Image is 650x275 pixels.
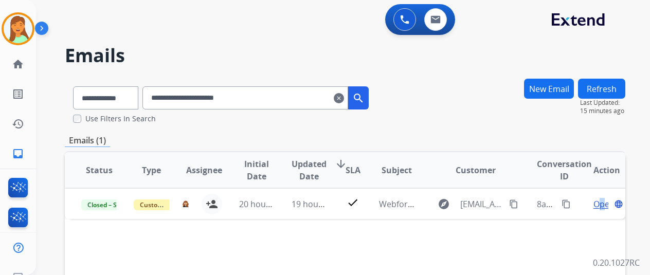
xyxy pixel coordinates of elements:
[524,79,574,99] button: New Email
[460,198,503,210] span: [EMAIL_ADDRESS][DOMAIN_NAME]
[379,198,612,210] span: Webform from [EMAIL_ADDRESS][DOMAIN_NAME] on [DATE]
[292,158,327,182] span: Updated Date
[186,164,222,176] span: Assignee
[239,198,290,210] span: 20 hours ago
[335,158,347,170] mat-icon: arrow_downward
[134,199,201,210] span: Customer Support
[573,152,625,188] th: Action
[593,198,615,210] span: Open
[537,158,592,182] span: Conversation ID
[206,198,218,210] mat-icon: person_add
[580,99,625,107] span: Last Updated:
[334,92,344,104] mat-icon: clear
[593,256,640,269] p: 0.20.1027RC
[142,164,161,176] span: Type
[182,200,189,208] img: agent-avatar
[562,199,571,209] mat-icon: content_copy
[86,164,113,176] span: Status
[578,79,625,99] button: Refresh
[4,14,32,43] img: avatar
[12,118,24,130] mat-icon: history
[382,164,412,176] span: Subject
[580,107,625,115] span: 15 minutes ago
[438,198,450,210] mat-icon: explore
[12,88,24,100] mat-icon: list_alt
[12,148,24,160] mat-icon: inbox
[85,114,156,124] label: Use Filters In Search
[509,199,518,209] mat-icon: content_copy
[81,199,138,210] span: Closed – Solved
[12,58,24,70] mat-icon: home
[456,164,496,176] span: Customer
[347,196,359,209] mat-icon: check
[292,198,342,210] span: 19 hours ago
[65,45,625,66] h2: Emails
[346,164,360,176] span: SLA
[239,158,275,182] span: Initial Date
[352,92,365,104] mat-icon: search
[614,199,623,209] mat-icon: language
[65,134,110,147] p: Emails (1)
